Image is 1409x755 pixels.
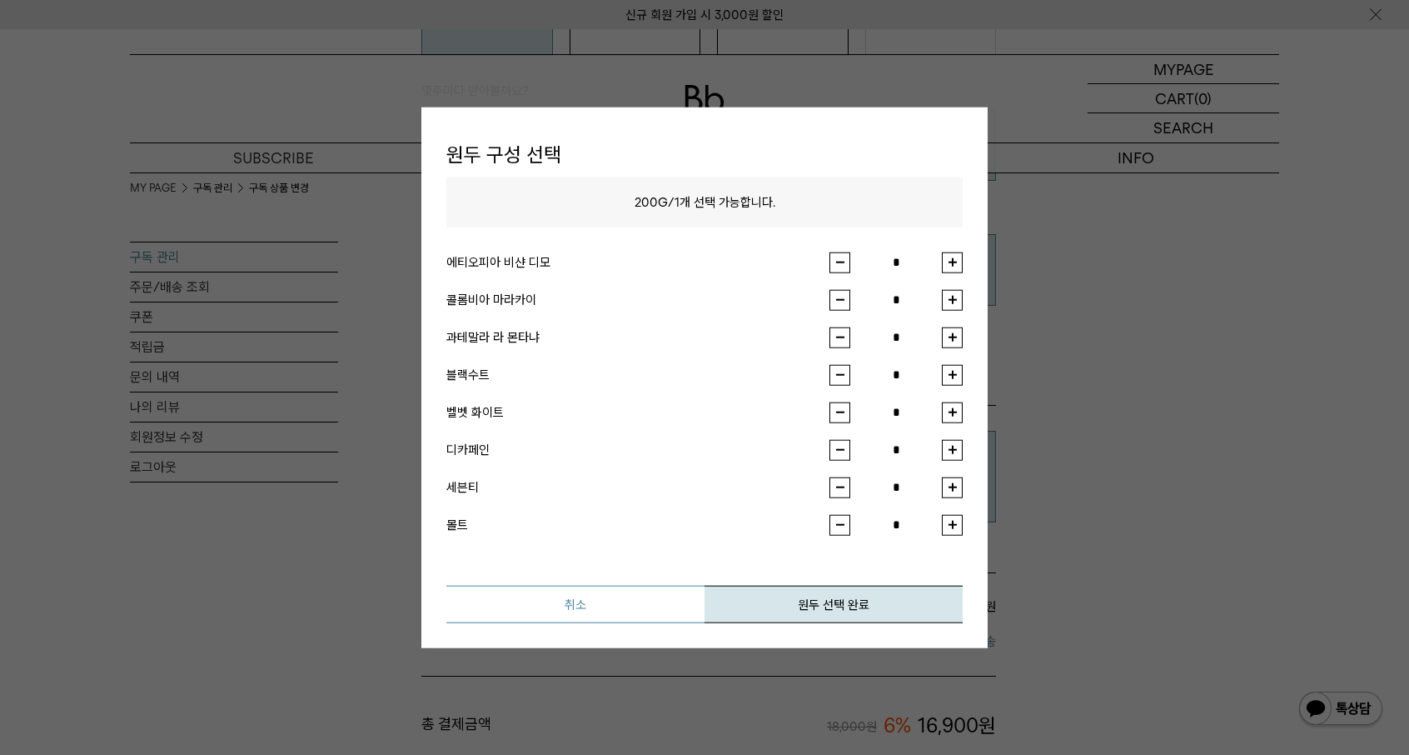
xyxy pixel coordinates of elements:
[446,515,829,535] div: 몰트
[635,194,668,209] span: 200G
[446,177,963,227] p: / 개 선택 가능합니다.
[446,132,963,177] h1: 원두 구성 선택
[675,194,680,209] span: 1
[446,290,829,310] div: 콜롬비아 마라카이
[704,585,963,622] button: 원두 선택 완료
[446,327,829,347] div: 과테말라 라 몬타냐
[446,440,829,460] div: 디카페인
[446,402,829,422] div: 벨벳 화이트
[446,585,704,622] button: 취소
[446,252,829,272] div: 에티오피아 비샨 디모
[446,365,829,385] div: 블랙수트
[446,477,829,497] div: 세븐티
